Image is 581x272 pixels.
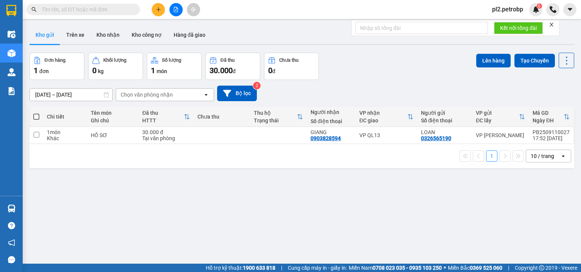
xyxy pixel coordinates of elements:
strong: 1900 633 818 [243,265,275,271]
th: Toggle SortBy [250,107,307,127]
span: | [508,264,509,272]
span: message [8,256,15,263]
div: Tên món [91,110,135,116]
span: notification [8,239,15,246]
span: 30.000 [210,66,233,75]
img: warehouse-icon [8,205,16,213]
div: Người nhận [311,109,352,115]
span: đơn [39,68,49,74]
span: Kết nối tổng đài [500,24,537,32]
button: Đơn hàng1đơn [30,53,84,80]
div: PB2509110027 [533,129,570,135]
span: close [549,22,554,27]
span: Miền Nam [349,264,442,272]
div: Người gửi [421,110,468,116]
img: warehouse-icon [8,49,16,57]
div: ĐC giao [359,117,407,123]
span: 1 [151,66,155,75]
div: VP QL13 [359,132,413,138]
button: Bộ lọc [217,86,257,101]
div: Khác [47,135,83,141]
div: Đã thu [221,58,235,63]
span: question-circle [8,222,15,229]
span: aim [191,7,196,12]
button: 1 [486,150,497,162]
div: Số lượng [162,58,181,63]
svg: open [560,153,566,159]
button: Số lượng1món [147,53,202,80]
div: Chọn văn phòng nhận [121,91,173,98]
button: Khối lượng0kg [88,53,143,80]
div: 0326565190 [421,135,451,141]
button: Đã thu30.000đ [205,53,260,80]
button: Kho nhận [90,26,126,44]
button: Lên hàng [476,54,511,67]
button: Trên xe [60,26,90,44]
span: ⚪️ [444,266,446,269]
span: file-add [173,7,179,12]
div: 30.000 đ [142,129,190,135]
span: đ [272,68,275,74]
div: Số điện thoại [421,117,468,123]
span: pl2.petrobp [486,5,529,14]
div: GIANG [311,129,352,135]
div: Đơn hàng [45,58,65,63]
div: VP [PERSON_NAME] [476,132,525,138]
div: HTTT [142,117,183,123]
button: caret-down [563,3,576,16]
span: Cung cấp máy in - giấy in: [288,264,347,272]
input: Select a date range. [30,89,112,101]
div: 0903828594 [311,135,341,141]
div: Ngày ĐH [533,117,564,123]
strong: 0708 023 035 - 0935 103 250 [373,265,442,271]
th: Toggle SortBy [529,107,573,127]
img: phone-icon [550,6,556,13]
span: Hỗ trợ kỹ thuật: [206,264,275,272]
strong: 0369 525 060 [470,265,502,271]
img: solution-icon [8,87,16,95]
div: Chi tiết [47,114,83,120]
div: LOAN [421,129,468,135]
th: Toggle SortBy [138,107,193,127]
button: Chưa thu0đ [264,53,319,80]
button: Hàng đã giao [168,26,211,44]
div: Trạng thái [254,117,297,123]
img: warehouse-icon [8,30,16,38]
sup: 6 [537,3,542,9]
span: copyright [539,265,544,270]
div: Chưa thu [279,58,298,63]
img: icon-new-feature [533,6,539,13]
div: HỒ SƠ [91,132,135,138]
span: 0 [92,66,96,75]
div: Ghi chú [91,117,135,123]
input: Tìm tên, số ĐT hoặc mã đơn [42,5,131,14]
button: file-add [169,3,183,16]
div: VP nhận [359,110,407,116]
div: VP gửi [476,110,519,116]
svg: open [203,92,209,98]
button: Kho công nợ [126,26,168,44]
span: | [281,264,282,272]
span: 6 [538,3,541,9]
button: Tạo Chuyến [514,54,555,67]
sup: 2 [253,82,261,89]
div: Đã thu [142,110,183,116]
div: Khối lượng [103,58,126,63]
div: 1 món [47,129,83,135]
span: món [157,68,167,74]
div: 17:52 [DATE] [533,135,570,141]
span: caret-down [567,6,573,13]
button: aim [187,3,200,16]
th: Toggle SortBy [472,107,529,127]
div: Tại văn phòng [142,135,190,141]
div: Mã GD [533,110,564,116]
img: warehouse-icon [8,68,16,76]
button: Kho gửi [30,26,60,44]
div: ĐC lấy [476,117,519,123]
th: Toggle SortBy [356,107,417,127]
span: đ [233,68,236,74]
div: Số điện thoại [311,118,352,124]
span: kg [98,68,104,74]
span: 1 [34,66,38,75]
input: Nhập số tổng đài [356,22,488,34]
